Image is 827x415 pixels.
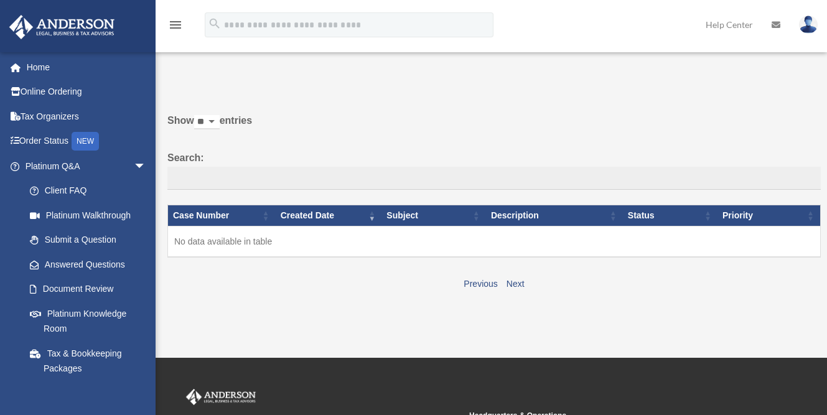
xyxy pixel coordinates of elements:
a: Order StatusNEW [9,129,165,154]
a: Document Review [17,277,159,302]
img: Anderson Advisors Platinum Portal [6,15,118,39]
img: User Pic [799,16,818,34]
a: Platinum Q&Aarrow_drop_down [9,154,159,179]
i: menu [168,17,183,32]
a: Next [507,279,525,289]
select: Showentries [194,115,220,129]
a: Platinum Walkthrough [17,203,159,228]
input: Search: [167,167,821,190]
th: Subject: activate to sort column ascending [381,205,486,226]
th: Case Number: activate to sort column ascending [168,205,276,226]
td: No data available in table [168,226,821,257]
th: Created Date: activate to sort column ascending [276,205,382,226]
th: Status: activate to sort column ascending [623,205,717,226]
label: Show entries [167,112,821,142]
a: Submit a Question [17,228,159,253]
a: Tax Organizers [9,104,165,129]
th: Priority: activate to sort column ascending [717,205,821,226]
th: Description: activate to sort column ascending [486,205,623,226]
a: menu [168,22,183,32]
a: Home [9,55,165,80]
span: arrow_drop_down [134,154,159,179]
a: Previous [464,279,497,289]
label: Search: [167,149,821,190]
i: search [208,17,222,30]
a: Client FAQ [17,179,159,203]
a: Tax & Bookkeeping Packages [17,341,159,381]
div: NEW [72,132,99,151]
a: Platinum Knowledge Room [17,301,159,341]
a: Answered Questions [17,252,152,277]
a: Online Ordering [9,80,165,105]
img: Anderson Advisors Platinum Portal [184,389,258,405]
